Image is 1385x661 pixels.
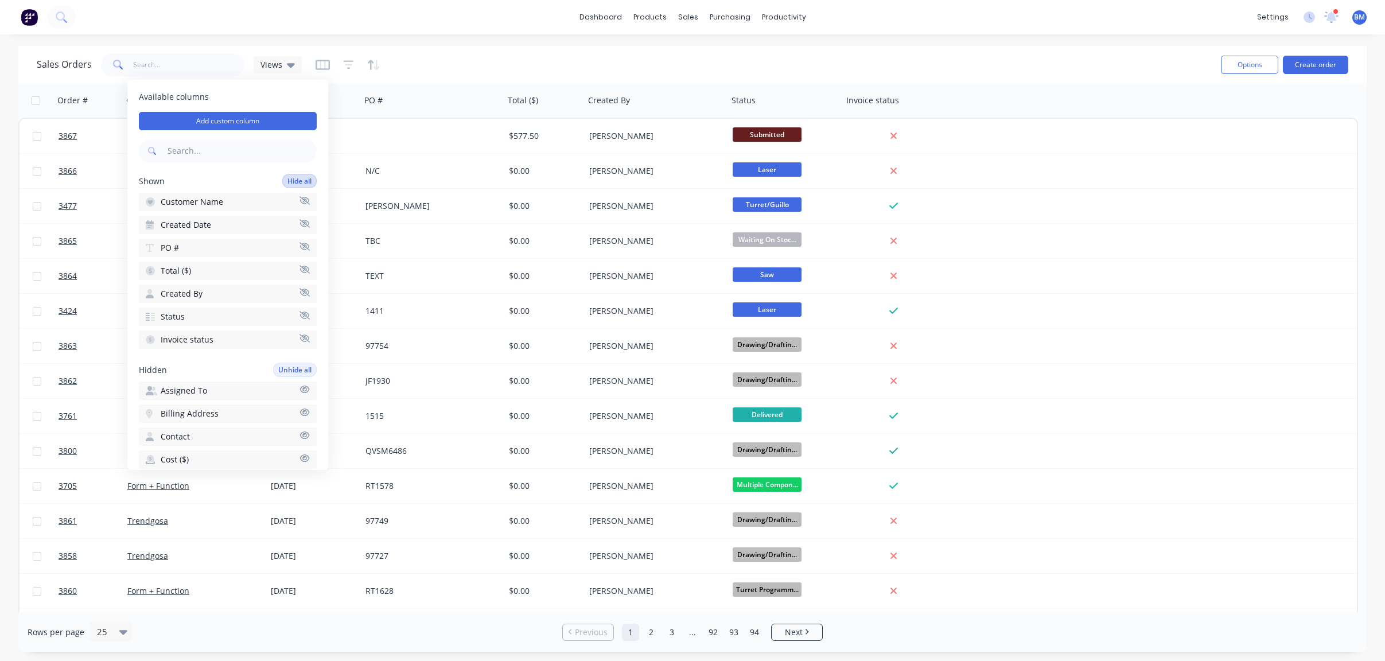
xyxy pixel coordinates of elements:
[59,329,127,363] a: 3863
[139,382,317,400] button: Assigned To
[139,285,317,303] button: Created By
[273,363,317,377] button: Unhide all
[161,196,223,208] span: Customer Name
[509,585,577,597] div: $0.00
[59,445,77,457] span: 3800
[589,410,717,422] div: [PERSON_NAME]
[589,515,717,527] div: [PERSON_NAME]
[756,9,812,26] div: productivity
[59,200,77,212] span: 3477
[161,242,179,254] span: PO #
[365,340,493,352] div: 97754
[59,515,77,527] span: 3861
[509,235,577,247] div: $0.00
[365,550,493,562] div: 97727
[57,95,88,106] div: Order #
[643,624,660,641] a: Page 2
[772,627,822,638] a: Next page
[161,288,203,300] span: Created By
[161,454,189,465] span: Cost ($)
[21,9,38,26] img: Factory
[574,9,628,26] a: dashboard
[589,445,717,457] div: [PERSON_NAME]
[139,239,317,257] button: PO #
[365,200,493,212] div: [PERSON_NAME]
[365,410,493,422] div: 1515
[1354,12,1365,22] span: BM
[59,224,127,258] a: 3865
[509,340,577,352] div: $0.00
[161,219,211,231] span: Created Date
[59,119,127,153] a: 3867
[161,431,190,442] span: Contact
[133,53,245,76] input: Search...
[365,165,493,177] div: N/C
[365,270,493,282] div: TEXT
[139,91,317,103] span: Available columns
[59,154,127,188] a: 3866
[260,59,282,71] span: Views
[509,445,577,457] div: $0.00
[508,95,538,106] div: Total ($)
[733,337,802,352] span: Drawing/Draftin...
[746,624,763,641] a: Page 94
[589,270,717,282] div: [PERSON_NAME]
[139,112,317,130] button: Add custom column
[733,197,802,212] span: Turret/Guillo
[672,9,704,26] div: sales
[589,550,717,562] div: [PERSON_NAME]
[705,624,722,641] a: Page 92
[365,585,493,597] div: RT1628
[733,232,802,247] span: Waiting On Stoc...
[126,95,189,106] div: Customer Name
[59,410,77,422] span: 3761
[509,165,577,177] div: $0.00
[558,624,827,641] ul: Pagination
[846,95,899,106] div: Invoice status
[59,399,127,433] a: 3761
[271,515,356,527] div: [DATE]
[59,130,77,142] span: 3867
[365,445,493,457] div: QVSM6486
[509,305,577,317] div: $0.00
[733,582,802,597] span: Turret Programm...
[59,189,127,223] a: 3477
[59,340,77,352] span: 3863
[59,305,77,317] span: 3424
[509,550,577,562] div: $0.00
[139,176,165,187] span: Shown
[1283,56,1348,74] button: Create order
[161,385,207,396] span: Assigned To
[59,294,127,328] a: 3424
[127,480,189,491] a: Form + Function
[589,480,717,492] div: [PERSON_NAME]
[733,407,802,422] span: Delivered
[127,585,189,596] a: Form + Function
[704,9,756,26] div: purchasing
[161,265,191,277] span: Total ($)
[59,165,77,177] span: 3866
[59,504,127,538] a: 3861
[139,405,317,423] button: Billing Address
[732,95,756,106] div: Status
[364,95,383,106] div: PO #
[509,515,577,527] div: $0.00
[59,375,77,387] span: 3862
[28,627,84,638] span: Rows per page
[59,609,127,643] a: 3859
[589,340,717,352] div: [PERSON_NAME]
[59,270,77,282] span: 3864
[628,9,672,26] div: products
[563,627,613,638] a: Previous page
[139,193,317,211] button: Customer Name
[733,477,802,492] span: Multiple Compon...
[589,375,717,387] div: [PERSON_NAME]
[733,267,802,282] span: Saw
[365,235,493,247] div: TBC
[575,627,608,638] span: Previous
[139,364,167,376] span: Hidden
[589,130,717,142] div: [PERSON_NAME]
[139,427,317,446] button: Contact
[509,480,577,492] div: $0.00
[365,480,493,492] div: RT1578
